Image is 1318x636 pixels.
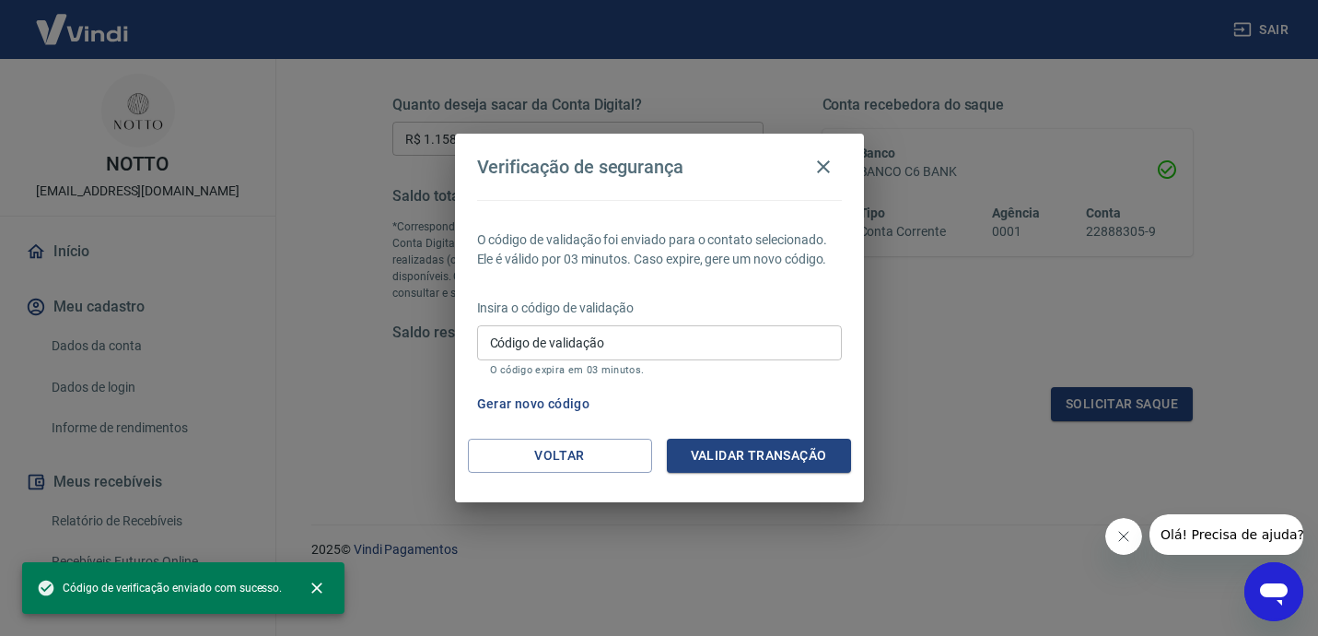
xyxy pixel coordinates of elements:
[1149,514,1303,555] iframe: Mensagem da empresa
[490,364,829,376] p: O código expira em 03 minutos.
[11,13,155,28] span: Olá! Precisa de ajuda?
[470,387,598,421] button: Gerar novo código
[468,439,652,473] button: Voltar
[477,156,684,178] h4: Verificação de segurança
[477,299,842,318] p: Insira o código de validação
[667,439,851,473] button: Validar transação
[37,579,282,597] span: Código de verificação enviado com sucesso.
[1244,562,1303,621] iframe: Botão para abrir a janela de mensagens
[1105,518,1142,555] iframe: Fechar mensagem
[297,568,337,608] button: close
[477,230,842,269] p: O código de validação foi enviado para o contato selecionado. Ele é válido por 03 minutos. Caso e...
